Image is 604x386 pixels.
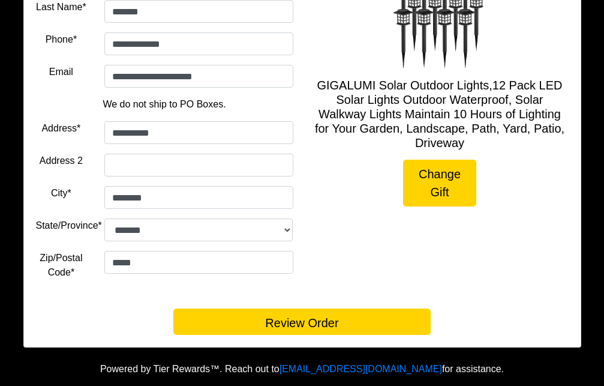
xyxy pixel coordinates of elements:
a: [EMAIL_ADDRESS][DOMAIN_NAME] [280,364,442,374]
label: Zip/Postal Code* [36,251,87,280]
label: City* [51,186,71,201]
span: Powered by Tier Rewards™. Reach out to for assistance. [100,364,504,374]
label: Address* [41,121,80,136]
h5: GIGALUMI Solar Outdoor Lights,12 Pack LED Solar Lights Outdoor Waterproof, Solar Walkway Lights M... [311,78,569,150]
a: Change Gift [403,160,477,207]
label: Phone* [46,32,77,47]
label: Address 2 [40,154,83,168]
p: We do not ship to PO Boxes. [45,97,284,112]
label: State/Province* [36,219,102,233]
label: Email [49,65,73,79]
button: Review Order [173,309,431,335]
